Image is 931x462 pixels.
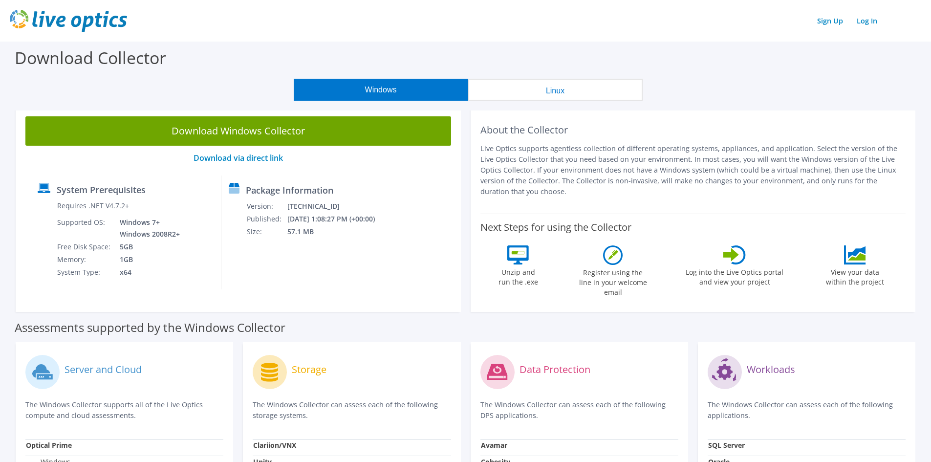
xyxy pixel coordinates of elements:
td: x64 [112,266,182,279]
a: Download Windows Collector [25,116,451,146]
td: Memory: [57,253,112,266]
td: Size: [246,225,287,238]
td: Free Disk Space: [57,241,112,253]
strong: Avamar [481,440,507,450]
h2: About the Collector [480,124,906,136]
p: The Windows Collector can assess each of the following applications. [708,399,906,421]
label: Log into the Live Optics portal and view your project [685,264,784,287]
label: Assessments supported by the Windows Collector [15,323,285,332]
td: 57.1 MB [287,225,388,238]
td: Supported OS: [57,216,112,241]
strong: Optical Prime [26,440,72,450]
strong: SQL Server [708,440,745,450]
label: Storage [292,365,326,374]
p: The Windows Collector can assess each of the following storage systems. [253,399,451,421]
td: 1GB [112,253,182,266]
label: Next Steps for using the Collector [480,221,631,233]
label: Unzip and run the .exe [496,264,541,287]
td: [DATE] 1:08:27 PM (+00:00) [287,213,388,225]
strong: Clariion/VNX [253,440,296,450]
td: [TECHNICAL_ID] [287,200,388,213]
td: Version: [246,200,287,213]
p: Live Optics supports agentless collection of different operating systems, appliances, and applica... [480,143,906,197]
label: View your data within the project [820,264,890,287]
td: System Type: [57,266,112,279]
label: Package Information [246,185,333,195]
td: Published: [246,213,287,225]
label: Register using the line in your welcome email [576,265,650,297]
a: Download via direct link [194,153,283,163]
td: 5GB [112,241,182,253]
p: The Windows Collector supports all of the Live Optics compute and cloud assessments. [25,399,223,421]
a: Sign Up [812,14,848,28]
label: Download Collector [15,46,166,69]
img: live_optics_svg.svg [10,10,127,32]
p: The Windows Collector can assess each of the following DPS applications. [480,399,678,421]
label: Workloads [747,365,795,374]
button: Linux [468,79,643,101]
button: Windows [294,79,468,101]
td: Windows 7+ Windows 2008R2+ [112,216,182,241]
a: Log In [852,14,882,28]
label: Requires .NET V4.7.2+ [57,201,129,211]
label: Data Protection [520,365,590,374]
label: System Prerequisites [57,185,146,195]
label: Server and Cloud [65,365,142,374]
